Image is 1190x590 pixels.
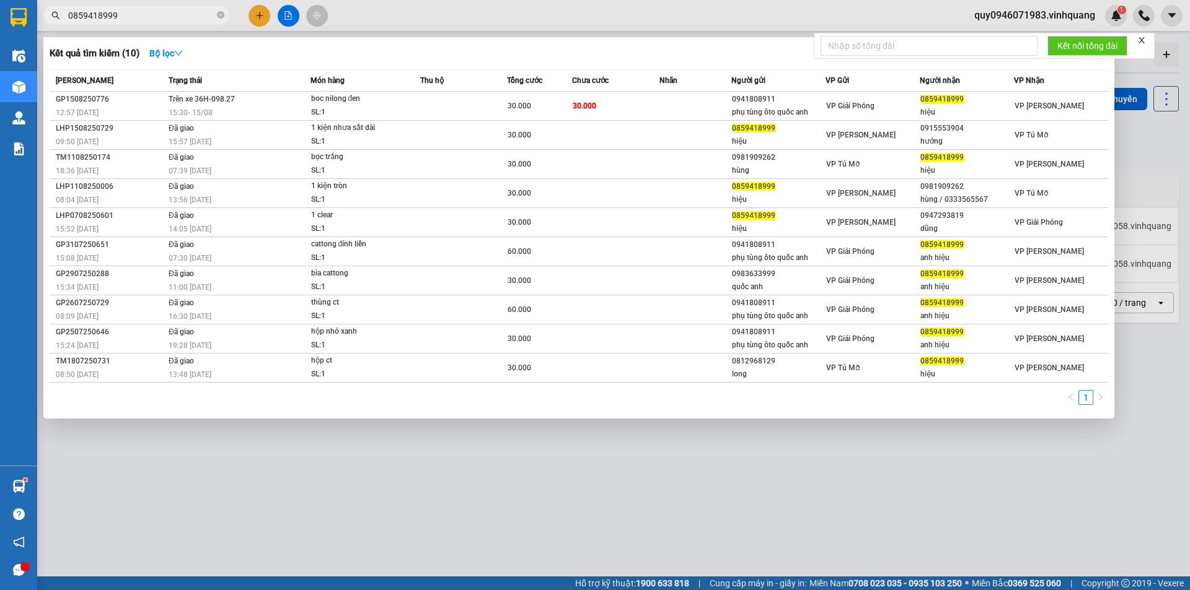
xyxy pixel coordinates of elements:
[508,247,531,256] span: 60.000
[169,357,194,365] span: Đã giao
[826,131,896,139] span: VP [PERSON_NAME]
[1067,393,1075,401] span: left
[311,296,404,310] div: thùng ct
[420,76,444,85] span: Thu hộ
[920,269,964,278] span: 0859418999
[732,151,825,164] div: 0981909262
[56,312,99,321] span: 08:09 [DATE]
[1014,76,1044,85] span: VP Nhận
[826,76,849,85] span: VP Gửi
[56,297,165,310] div: GP2607250729
[732,251,825,264] div: phụ tùng ôto quốc anh
[56,209,165,222] div: LHP0708250601
[56,196,99,204] span: 08:04 [DATE]
[826,305,875,314] span: VP Giải Phóng
[56,283,99,292] span: 15:34 [DATE]
[311,164,404,178] div: SL: 1
[169,137,211,146] span: 15:57 [DATE]
[920,193,1013,206] div: hùng / 0333565567
[508,305,531,314] span: 60.000
[1137,36,1146,45] span: close
[217,11,224,19] span: close-circle
[1015,189,1048,197] span: VP Tú Mỡ
[1015,131,1048,139] span: VP Tú Mỡ
[311,121,404,135] div: 1 kiện nhưa sắt dài
[826,102,875,110] span: VP Giải Phóng
[732,326,825,339] div: 0941808911
[12,142,25,155] img: solution-icon
[56,225,99,233] span: 15:52 [DATE]
[169,182,194,191] span: Đã giao
[920,357,964,365] span: 0859418999
[920,76,960,85] span: Người nhận
[573,102,596,110] span: 30.000
[1015,102,1084,110] span: VP [PERSON_NAME]
[732,93,825,106] div: 0941808911
[169,108,213,117] span: 15:30 - 15/08
[56,370,99,379] span: 08:50 [DATE]
[826,218,896,227] span: VP [PERSON_NAME]
[169,370,211,379] span: 13:48 [DATE]
[149,48,183,58] strong: Bộ lọc
[311,238,404,251] div: cattong đính liền
[732,267,825,280] div: 0983633999
[56,137,99,146] span: 09:50 [DATE]
[826,363,860,372] span: VP Tú Mỡ
[826,334,875,343] span: VP Giải Phóng
[56,151,165,164] div: TM1108250174
[826,276,875,285] span: VP Giải Phóng
[169,269,194,278] span: Đã giao
[732,339,825,352] div: phụ tùng ôto quốc anh
[1015,334,1084,343] span: VP [PERSON_NAME]
[139,43,193,63] button: Bộ lọcdown
[217,10,224,22] span: close-circle
[56,76,113,85] span: [PERSON_NAME]
[920,106,1013,119] div: hiệu
[169,225,211,233] span: 14:05 [DATE]
[732,297,825,310] div: 0941808911
[1015,305,1084,314] span: VP [PERSON_NAME]
[311,150,404,164] div: bọc trắng
[56,355,165,368] div: TM1807250731
[311,76,345,85] span: Món hàng
[311,92,404,106] div: boc nilong đen
[56,326,165,339] div: GP2507250646
[920,280,1013,293] div: anh hiệu
[169,95,235,103] span: Trên xe 36H-098.27
[920,240,964,249] span: 0859418999
[56,93,165,106] div: GP1508250776
[920,180,1013,193] div: 0981909262
[508,218,531,227] span: 30.000
[169,254,211,262] span: 07:30 [DATE]
[732,222,825,235] div: hiệu
[508,102,531,110] span: 30.000
[50,47,139,60] h3: Kết quả tìm kiếm ( 10 )
[1015,276,1084,285] span: VP [PERSON_NAME]
[920,328,964,336] span: 0859418999
[732,193,825,206] div: hiệu
[1015,160,1084,168] span: VP [PERSON_NAME]
[169,76,202,85] span: Trạng thái
[920,222,1013,235] div: dũng
[169,341,211,350] span: 19:28 [DATE]
[56,108,99,117] span: 12:57 [DATE]
[56,167,99,175] span: 18:36 [DATE]
[169,196,211,204] span: 13:56 [DATE]
[731,76,765,85] span: Người gửi
[12,50,25,63] img: warehouse-icon
[24,478,27,482] sup: 1
[826,247,875,256] span: VP Giải Phóng
[508,276,531,285] span: 30.000
[732,182,775,191] span: 0859418999
[732,310,825,323] div: phụ tùng ôto quốc anh
[169,283,211,292] span: 11:00 [DATE]
[920,122,1013,135] div: 0915553904
[56,180,165,193] div: LHP1108250006
[311,354,404,368] div: hộp ct
[1015,363,1084,372] span: VP [PERSON_NAME]
[508,131,531,139] span: 30.000
[572,76,609,85] span: Chưa cước
[311,193,404,207] div: SL: 1
[56,341,99,350] span: 15:24 [DATE]
[1079,391,1093,404] a: 1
